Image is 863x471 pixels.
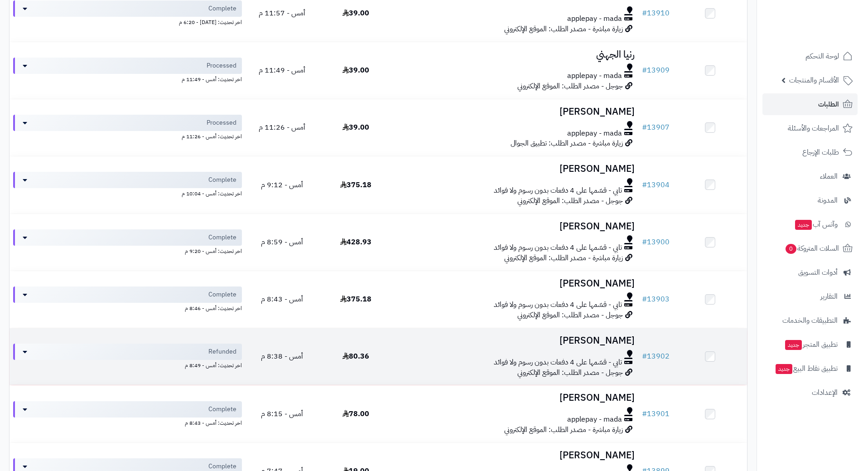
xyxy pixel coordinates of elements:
[762,117,858,139] a: المراجعات والأسئلة
[567,414,622,425] span: applepay - mada
[762,165,858,187] a: العملاء
[782,314,838,327] span: التطبيقات والخدمات
[13,360,242,369] div: اخر تحديث: أمس - 8:49 م
[776,364,792,374] span: جديد
[396,164,635,174] h3: [PERSON_NAME]
[642,408,670,419] a: #13901
[820,290,838,303] span: التقارير
[762,262,858,283] a: أدوات التسويق
[494,185,622,196] span: تابي - قسّمها على 4 دفعات بدون رسوم ولا فوائد
[340,237,371,248] span: 428.93
[818,194,838,207] span: المدونة
[396,450,635,461] h3: [PERSON_NAME]
[794,218,838,231] span: وآتس آب
[802,146,839,159] span: طلبات الإرجاع
[340,294,371,305] span: 375.18
[642,294,647,305] span: #
[762,286,858,307] a: التقارير
[801,24,854,43] img: logo-2.png
[504,424,623,435] span: زيارة مباشرة - مصدر الطلب: الموقع الإلكتروني
[786,244,796,254] span: 0
[259,8,305,19] span: أمس - 11:57 م
[785,242,839,255] span: السلات المتروكة
[342,8,369,19] span: 39.00
[208,290,236,299] span: Complete
[762,382,858,403] a: الإعدادات
[642,122,647,133] span: #
[642,294,670,305] a: #13903
[13,74,242,83] div: اخر تحديث: أمس - 11:49 م
[261,408,303,419] span: أمس - 8:15 م
[642,65,647,76] span: #
[208,4,236,13] span: Complete
[207,118,236,127] span: Processed
[208,462,236,471] span: Complete
[642,237,670,248] a: #13900
[517,195,623,206] span: جوجل - مصدر الطلب: الموقع الإلكتروني
[642,122,670,133] a: #13907
[762,189,858,211] a: المدونة
[396,49,635,60] h3: رنيا الجهني
[342,65,369,76] span: 39.00
[342,122,369,133] span: 39.00
[517,367,623,378] span: جوجل - مصدر الطلب: الموقع الإلكتروني
[567,14,622,24] span: applepay - mada
[13,17,242,26] div: اخر تحديث: [DATE] - 6:20 م
[762,45,858,67] a: لوحة التحكم
[642,180,670,190] a: #13904
[642,8,647,19] span: #
[642,180,647,190] span: #
[798,266,838,279] span: أدوات التسويق
[789,74,839,87] span: الأقسام والمنتجات
[494,243,622,253] span: تابي - قسّمها على 4 دفعات بدون رسوم ولا فوائد
[762,214,858,235] a: وآتس آبجديد
[259,122,305,133] span: أمس - 11:26 م
[396,335,635,346] h3: [PERSON_NAME]
[795,220,812,230] span: جديد
[762,141,858,163] a: طلبات الإرجاع
[261,294,303,305] span: أمس - 8:43 م
[762,358,858,379] a: تطبيق نقاط البيعجديد
[785,340,802,350] span: جديد
[208,347,236,356] span: Refunded
[762,93,858,115] a: الطلبات
[812,386,838,399] span: الإعدادات
[788,122,839,135] span: المراجعات والأسئلة
[494,300,622,310] span: تابي - قسّمها على 4 دفعات بدون رسوم ولا فوائد
[511,138,623,149] span: زيارة مباشرة - مصدر الطلب: تطبيق الجوال
[396,278,635,289] h3: [PERSON_NAME]
[818,98,839,111] span: الطلبات
[775,362,838,375] span: تطبيق نقاط البيع
[259,65,305,76] span: أمس - 11:49 م
[207,61,236,70] span: Processed
[13,246,242,255] div: اخر تحديث: أمس - 9:20 م
[642,351,670,362] a: #13902
[13,418,242,427] div: اخر تحديث: أمس - 8:43 م
[517,310,623,320] span: جوجل - مصدر الطلب: الموقع الإلكتروني
[567,128,622,139] span: applepay - mada
[762,310,858,331] a: التطبيقات والخدمات
[261,351,303,362] span: أمس - 8:38 م
[642,237,647,248] span: #
[342,351,369,362] span: 80.36
[762,334,858,355] a: تطبيق المتجرجديد
[642,351,647,362] span: #
[396,221,635,232] h3: [PERSON_NAME]
[261,237,303,248] span: أمس - 8:59 م
[762,238,858,259] a: السلات المتروكة0
[396,107,635,117] h3: [PERSON_NAME]
[396,393,635,403] h3: [PERSON_NAME]
[504,24,623,34] span: زيارة مباشرة - مصدر الطلب: الموقع الإلكتروني
[208,233,236,242] span: Complete
[784,338,838,351] span: تطبيق المتجر
[342,408,369,419] span: 78.00
[567,71,622,81] span: applepay - mada
[261,180,303,190] span: أمس - 9:12 م
[208,405,236,414] span: Complete
[13,131,242,141] div: اخر تحديث: أمس - 11:26 م
[642,408,647,419] span: #
[642,65,670,76] a: #13909
[504,252,623,263] span: زيارة مباشرة - مصدر الطلب: الموقع الإلكتروني
[820,170,838,183] span: العملاء
[642,8,670,19] a: #13910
